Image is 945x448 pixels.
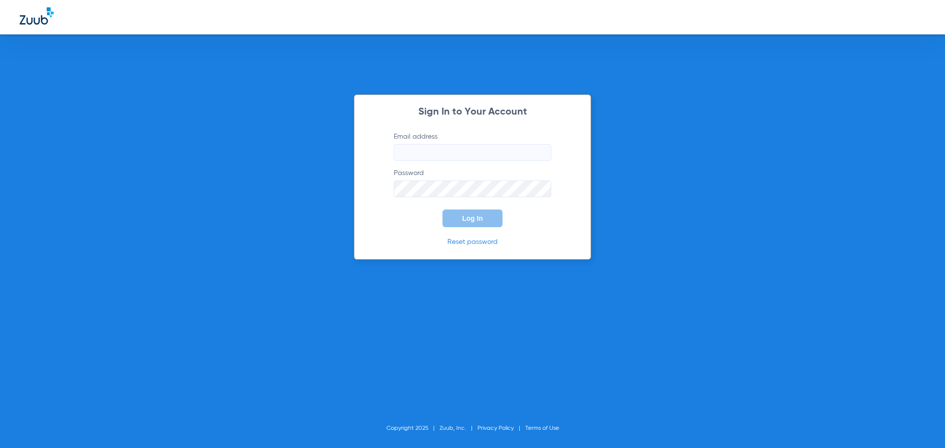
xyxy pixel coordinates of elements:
label: Password [394,168,551,197]
input: Password [394,180,551,197]
img: Zuub Logo [20,7,54,25]
label: Email address [394,132,551,161]
li: Zuub, Inc. [440,423,477,433]
button: Log In [442,209,503,227]
a: Terms of Use [525,425,559,431]
li: Copyright 2025 [386,423,440,433]
a: Reset password [447,239,498,245]
a: Privacy Policy [477,425,514,431]
span: Log In [462,214,483,222]
h2: Sign In to Your Account [379,107,566,117]
input: Email address [394,144,551,161]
